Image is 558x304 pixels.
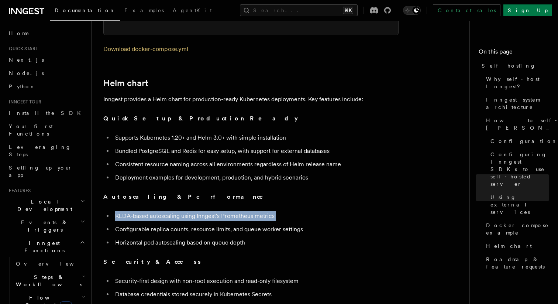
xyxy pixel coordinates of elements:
[483,219,549,239] a: Docker compose example
[483,93,549,114] a: Inngest system architecture
[6,236,87,257] button: Inngest Functions
[113,211,399,221] li: KEDA-based autoscaling using Inngest's Prometheus metrics
[6,99,41,105] span: Inngest tour
[103,258,202,265] strong: Security & Access
[6,46,38,52] span: Quick start
[113,238,399,248] li: Horizontal pod autoscaling based on queue depth
[488,134,549,148] a: Configuration
[173,7,212,13] span: AgentKit
[240,4,358,16] button: Search...⌘K
[6,66,87,80] a: Node.js
[113,133,399,143] li: Supports Kubernetes 1.20+ and Helm 3.0+ with simple installation
[486,256,549,270] span: Roadmap & feature requests
[479,59,549,72] a: Self-hosting
[9,83,36,89] span: Python
[124,7,164,13] span: Examples
[483,72,549,93] a: Why self-host Inngest?
[482,62,536,69] span: Self-hosting
[6,53,87,66] a: Next.js
[6,106,87,120] a: Install the SDK
[6,219,80,233] span: Events & Triggers
[50,2,120,21] a: Documentation
[486,242,532,250] span: Helm chart
[6,140,87,161] a: Leveraging Steps
[9,110,85,116] span: Install the SDK
[6,27,87,40] a: Home
[479,47,549,59] h4: On this page
[486,222,549,236] span: Docker compose example
[483,114,549,134] a: How to self-host [PERSON_NAME]
[113,159,399,170] li: Consistent resource naming across all environments regardless of Helm release name
[490,137,558,145] span: Configuration
[6,80,87,93] a: Python
[103,193,273,200] strong: Autoscaling & Performance
[6,198,80,213] span: Local Development
[9,123,53,137] span: Your first Functions
[9,70,44,76] span: Node.js
[6,120,87,140] a: Your first Functions
[113,146,399,156] li: Bundled PostgreSQL and Redis for easy setup, with support for external databases
[9,144,71,157] span: Leveraging Steps
[103,94,399,105] p: Inngest provides a Helm chart for production-ready Kubernetes deployments. Key features include:
[13,270,87,291] button: Steps & Workflows
[343,7,353,14] kbd: ⌘K
[55,7,116,13] span: Documentation
[483,239,549,253] a: Helm chart
[13,273,82,288] span: Steps & Workflows
[488,148,549,191] a: Configuring Inngest SDKs to use self-hosted server
[6,239,80,254] span: Inngest Functions
[488,191,549,219] a: Using external services
[483,253,549,273] a: Roadmap & feature requests
[103,115,298,122] strong: Quick Setup & Production Ready
[168,2,216,20] a: AgentKit
[113,289,399,300] li: Database credentials stored securely in Kubernetes Secrets
[403,6,421,15] button: Toggle dark mode
[113,276,399,286] li: Security-first design with non-root execution and read-only filesystem
[6,161,87,182] a: Setting up your app
[490,151,549,188] span: Configuring Inngest SDKs to use self-hosted server
[9,165,72,178] span: Setting up your app
[490,194,549,216] span: Using external services
[103,45,188,52] a: Download docker-compose.yml
[13,257,87,270] a: Overview
[486,75,549,90] span: Why self-host Inngest?
[6,195,87,216] button: Local Development
[6,188,31,194] span: Features
[503,4,552,16] a: Sign Up
[113,173,399,183] li: Deployment examples for development, production, and hybrid scenarios
[103,78,148,88] a: Helm chart
[9,57,44,63] span: Next.js
[120,2,168,20] a: Examples
[16,261,92,267] span: Overview
[6,216,87,236] button: Events & Triggers
[113,224,399,235] li: Configurable replica counts, resource limits, and queue worker settings
[9,30,30,37] span: Home
[486,96,549,111] span: Inngest system architecture
[433,4,500,16] a: Contact sales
